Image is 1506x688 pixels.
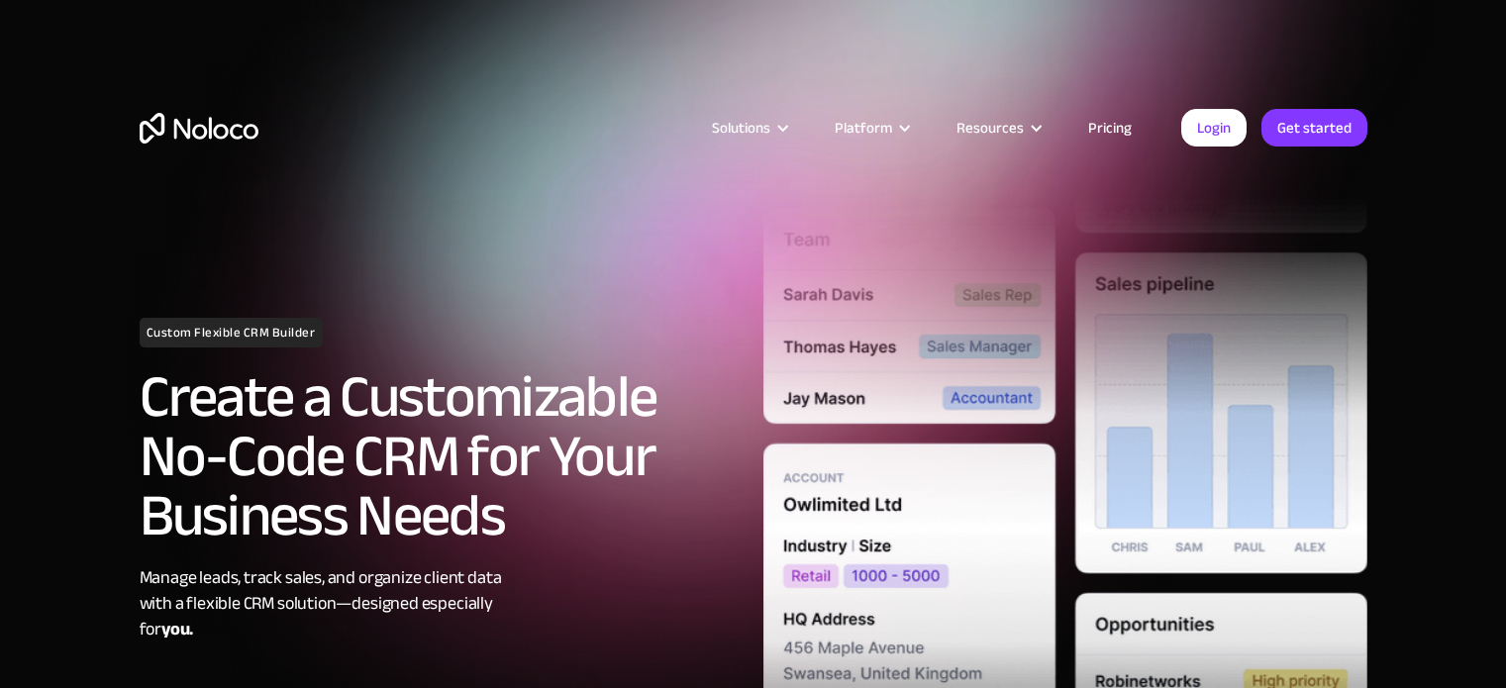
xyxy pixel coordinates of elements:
div: Resources [956,115,1024,141]
div: Solutions [712,115,770,141]
div: Platform [810,115,932,141]
h1: Custom Flexible CRM Builder [140,318,323,347]
a: Pricing [1063,115,1156,141]
h2: Create a Customizable No-Code CRM for Your Business Needs [140,367,744,545]
div: Resources [932,115,1063,141]
a: Login [1181,109,1247,147]
div: Platform [835,115,892,141]
div: Solutions [687,115,810,141]
a: Get started [1261,109,1367,147]
strong: you. [161,613,193,645]
div: Manage leads, track sales, and organize client data with a flexible CRM solution—designed especia... [140,565,744,642]
a: home [140,113,258,144]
